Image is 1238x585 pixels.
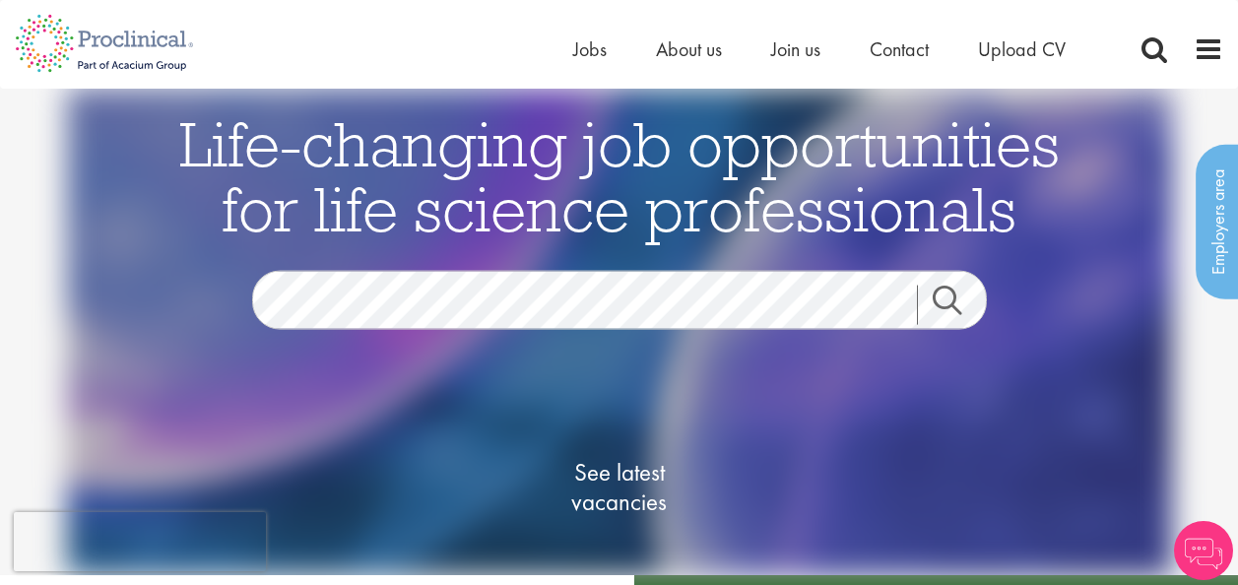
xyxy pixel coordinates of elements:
a: About us [656,36,722,62]
iframe: reCAPTCHA [14,512,266,571]
a: Job search submit button [917,285,1002,324]
img: Chatbot [1174,521,1233,580]
a: Contact [870,36,929,62]
a: Jobs [573,36,607,62]
img: candidate home [66,89,1171,575]
a: Upload CV [978,36,1066,62]
a: Join us [771,36,820,62]
span: See latest vacancies [521,457,718,516]
span: Life-changing job opportunities for life science professionals [179,103,1060,247]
